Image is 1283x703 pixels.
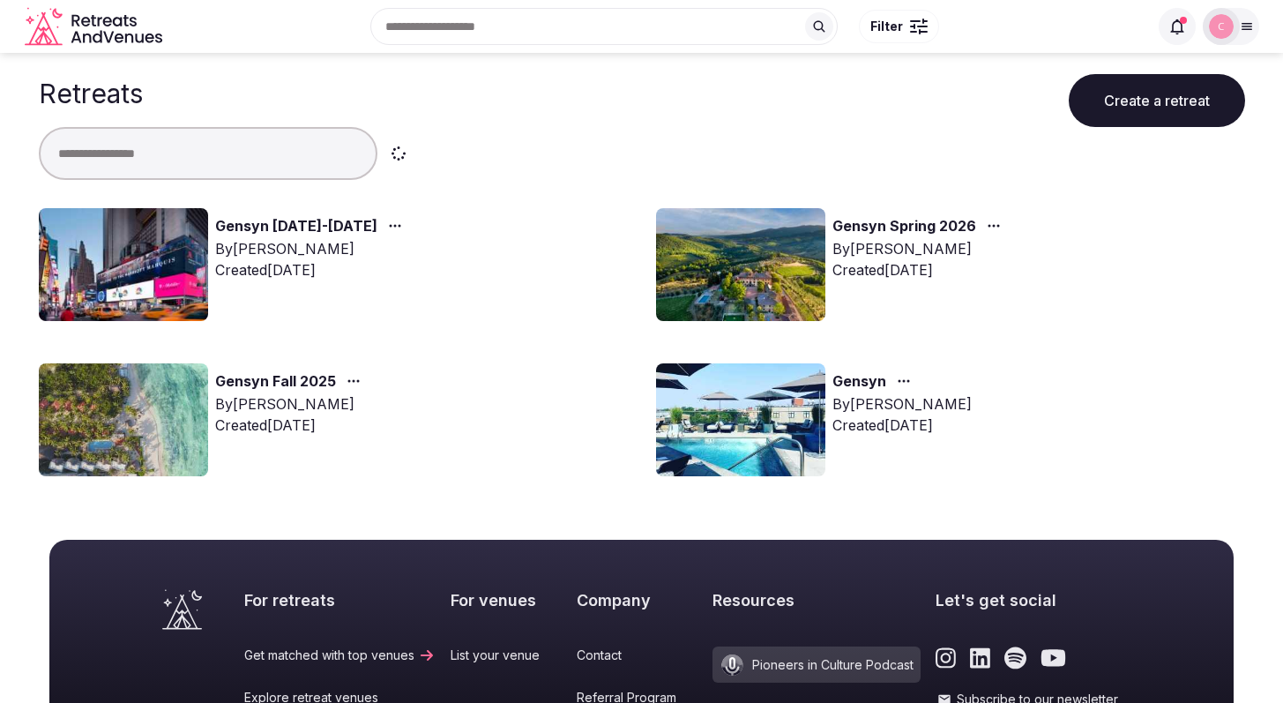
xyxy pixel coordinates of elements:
[832,215,976,238] a: Gensyn Spring 2026
[215,259,409,280] div: Created [DATE]
[656,208,825,321] img: Top retreat image for the retreat: Gensyn Spring 2026
[936,589,1121,611] h2: Let's get social
[936,647,956,669] a: Link to the retreats and venues Instagram page
[39,208,208,321] img: Top retreat image for the retreat: Gensyn November 9-14, 2025
[25,7,166,47] svg: Retreats and Venues company logo
[25,7,166,47] a: Visit the homepage
[859,10,939,43] button: Filter
[451,647,561,664] a: List your venue
[656,363,825,476] img: Top retreat image for the retreat: Gensyn
[832,238,1008,259] div: By [PERSON_NAME]
[712,647,921,683] a: Pioneers in Culture Podcast
[712,589,921,611] h2: Resources
[1004,647,1026,669] a: Link to the retreats and venues Spotify page
[451,589,561,611] h2: For venues
[244,647,436,664] a: Get matched with top venues
[39,363,208,476] img: Top retreat image for the retreat: Gensyn Fall 2025
[39,78,143,109] h1: Retreats
[162,589,202,630] a: Visit the homepage
[215,393,368,415] div: By [PERSON_NAME]
[1069,74,1245,127] button: Create a retreat
[832,415,972,436] div: Created [DATE]
[832,259,1008,280] div: Created [DATE]
[215,215,377,238] a: Gensyn [DATE]-[DATE]
[832,370,886,393] a: Gensyn
[832,393,972,415] div: By [PERSON_NAME]
[1209,14,1234,39] img: chloe-6695
[215,370,336,393] a: Gensyn Fall 2025
[870,18,903,35] span: Filter
[215,238,409,259] div: By [PERSON_NAME]
[577,647,697,664] a: Contact
[215,415,368,436] div: Created [DATE]
[577,589,697,611] h2: Company
[1041,647,1066,669] a: Link to the retreats and venues Youtube page
[970,647,990,669] a: Link to the retreats and venues LinkedIn page
[244,589,436,611] h2: For retreats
